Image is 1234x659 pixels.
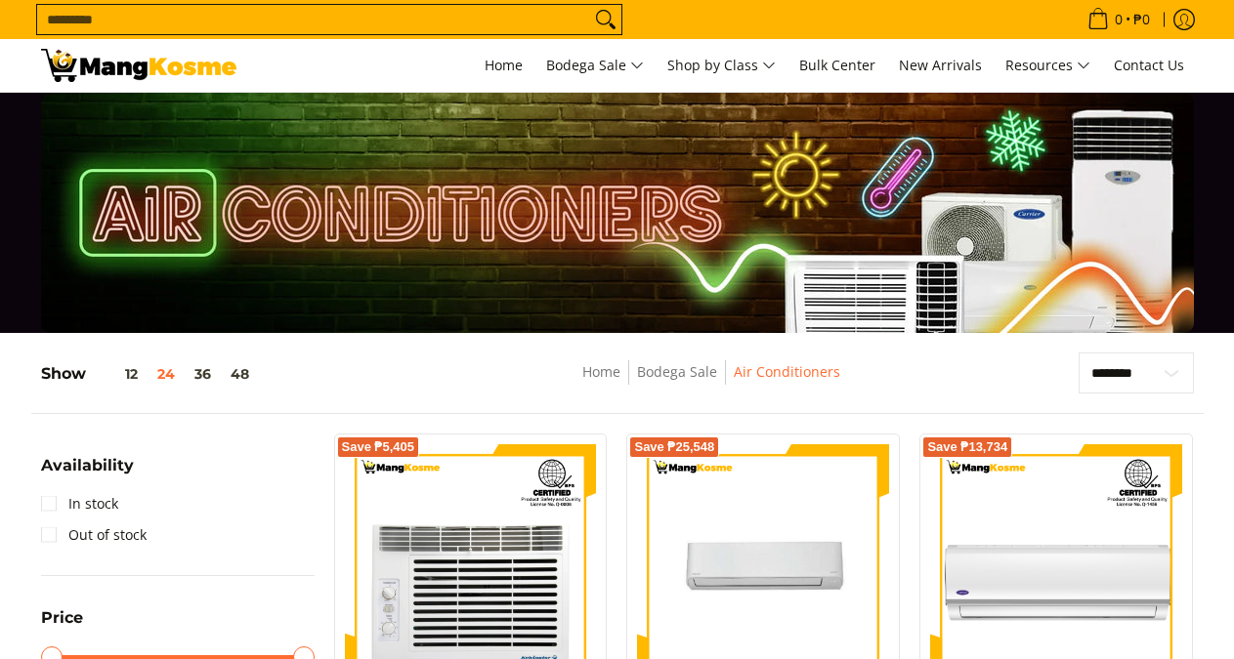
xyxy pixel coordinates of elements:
[1112,13,1126,26] span: 0
[734,362,840,381] a: Air Conditioners
[41,49,236,82] img: Bodega Sale Aircon l Mang Kosme: Home Appliances Warehouse Sale
[485,56,523,74] span: Home
[86,366,148,382] button: 12
[667,54,776,78] span: Shop by Class
[899,56,982,74] span: New Arrivals
[658,39,786,92] a: Shop by Class
[41,519,147,551] a: Out of stock
[1104,39,1194,92] a: Contact Us
[789,39,885,92] a: Bulk Center
[799,56,875,74] span: Bulk Center
[637,362,717,381] a: Bodega Sale
[1082,9,1156,30] span: •
[546,54,644,78] span: Bodega Sale
[41,610,83,626] span: Price
[41,488,118,519] a: In stock
[256,39,1194,92] nav: Main Menu
[185,366,221,382] button: 36
[996,39,1100,92] a: Resources
[475,39,532,92] a: Home
[342,441,415,453] span: Save ₱5,405
[148,366,185,382] button: 24
[41,458,134,474] span: Availability
[221,366,259,382] button: 48
[41,364,259,384] h5: Show
[439,360,982,404] nav: Breadcrumbs
[1114,56,1184,74] span: Contact Us
[889,39,992,92] a: New Arrivals
[634,441,714,453] span: Save ₱25,548
[590,5,621,34] button: Search
[536,39,654,92] a: Bodega Sale
[41,458,134,488] summary: Open
[1005,54,1090,78] span: Resources
[582,362,620,381] a: Home
[41,610,83,640] summary: Open
[927,441,1007,453] span: Save ₱13,734
[1130,13,1153,26] span: ₱0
